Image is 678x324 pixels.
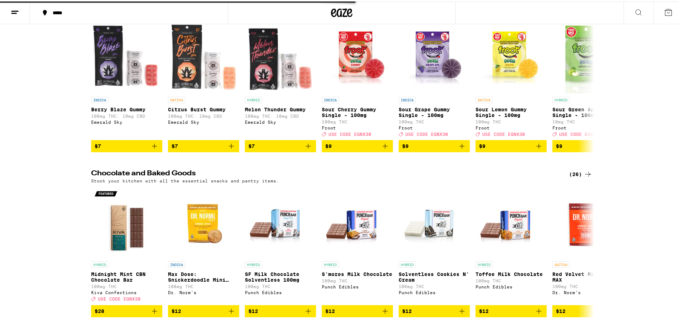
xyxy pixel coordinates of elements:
a: Open page for Midnight Mint CBN Chocolate Bar from Kiva Confections [91,185,162,303]
a: Open page for Sour Lemon Gummy Single - 100mg from Froot [475,21,547,139]
span: $12 [402,307,412,313]
span: USE CODE EQNX30 [482,131,525,135]
p: INDICA [399,95,416,102]
a: Open page for Max Dose: Snickerdoodle Mini Cookie - Indica from Dr. Norm's [168,185,239,303]
span: $7 [95,142,101,148]
div: Punch Edibles [322,283,393,288]
img: Froot - Sour Cherry Gummy Single - 100mg [322,21,393,92]
span: $12 [556,307,566,313]
img: Froot - Sour Grape Gummy Single - 100mg [399,21,470,92]
p: Max Dose: Snickerdoodle Mini Cookie - Indica [168,270,239,281]
p: 100mg THC: 10mg CBD [91,112,162,117]
button: Add to bag [91,139,162,151]
span: $12 [172,307,181,313]
p: SATIVA [475,95,493,102]
img: Kiva Confections - Midnight Mint CBN Chocolate Bar [91,185,162,256]
p: 100mg THC [399,118,470,123]
div: Froot [322,124,393,129]
h2: Chocolate and Baked Goods [91,169,557,177]
img: Emerald Sky - Citrus Burst Gummy [168,21,239,92]
img: Froot - Sour Green Apple Gummy Single - 100mg [552,21,624,92]
a: Open page for Sour Green Apple Gummy Single - 100mg from Froot [552,21,624,139]
span: $28 [95,307,104,313]
button: Add to bag [322,304,393,316]
span: $12 [248,307,258,313]
a: Open page for S'mores Milk Chocolate from Punch Edibles [322,185,393,303]
button: Add to bag [552,139,624,151]
p: Toffee Milk Chocolate [475,270,547,276]
p: Sour Lemon Gummy Single - 100mg [475,105,547,117]
p: 100mg THC [399,283,470,287]
a: Open page for Sour Cherry Gummy Single - 100mg from Froot [322,21,393,139]
button: Add to bag [322,139,393,151]
div: Dr. Norm's [168,289,239,293]
img: Punch Edibles - SF Milk Chocolate Solventless 100mg [245,185,316,256]
div: Froot [475,124,547,129]
div: Kiva Confections [91,289,162,293]
p: HYBRID [552,95,569,102]
div: Emerald Sky [245,118,316,123]
a: Open page for Red Velvet Mini Cookie MAX from Dr. Norm's [552,185,624,303]
p: Stock your kitchen with all the essential snacks and pantry items. [91,177,279,182]
p: SF Milk Chocolate Solventless 100mg [245,270,316,281]
p: HYBRID [399,260,416,266]
p: 100mg THC [91,283,162,287]
span: $9 [325,142,332,148]
p: HYBRID [475,260,493,266]
span: $7 [172,142,178,148]
p: INDICA [322,95,339,102]
div: Emerald Sky [91,118,162,123]
p: INDICA [91,95,108,102]
p: S'mores Milk Chocolate [322,270,393,276]
p: Berry Blaze Gummy [91,105,162,111]
span: $12 [479,307,489,313]
p: 100mg THC: 10mg CBD [245,112,316,117]
span: $9 [479,142,485,148]
button: Add to bag [475,139,547,151]
a: Open page for Sour Grape Gummy Single - 100mg from Froot [399,21,470,139]
p: 100mg THC: 10mg CBD [168,112,239,117]
span: $7 [248,142,255,148]
p: 100mg THC [322,118,393,123]
span: USE CODE EQNX30 [405,131,448,135]
p: 10mg THC [552,118,624,123]
p: Solventless Cookies N' Cream [399,270,470,281]
span: USE CODE EQNX30 [98,296,141,300]
p: Midnight Mint CBN Chocolate Bar [91,270,162,281]
p: 100mg THC [475,277,547,282]
span: Hi. Need any help? [4,5,51,11]
div: Froot [552,124,624,129]
button: Add to bag [245,304,316,316]
p: Sour Grape Gummy Single - 100mg [399,105,470,117]
p: SATIVA [168,95,185,102]
p: HYBRID [245,95,262,102]
p: 108mg THC [168,283,239,287]
div: Froot [399,124,470,129]
p: HYBRID [91,260,108,266]
span: USE CODE EQNX30 [559,131,602,135]
p: Citrus Burst Gummy [168,105,239,111]
img: Froot - Sour Lemon Gummy Single - 100mg [475,21,547,92]
button: Add to bag [168,304,239,316]
p: 100mg THC [322,277,393,282]
a: Open page for Citrus Burst Gummy from Emerald Sky [168,21,239,139]
img: Punch Edibles - Toffee Milk Chocolate [475,185,547,256]
p: Sour Green Apple Gummy Single - 100mg [552,105,624,117]
div: Punch Edibles [399,289,470,293]
button: Add to bag [91,304,162,316]
button: Add to bag [245,139,316,151]
a: Open page for Melon Thunder Gummy from Emerald Sky [245,21,316,139]
button: Add to bag [168,139,239,151]
p: HYBRID [322,260,339,266]
p: 100mg THC [552,283,624,287]
img: Dr. Norm's - Max Dose: Snickerdoodle Mini Cookie - Indica [168,185,239,256]
p: Sour Cherry Gummy Single - 100mg [322,105,393,117]
img: Punch Edibles - Solventless Cookies N' Cream [399,185,470,256]
div: Punch Edibles [245,289,316,293]
button: Add to bag [475,304,547,316]
img: Punch Edibles - S'mores Milk Chocolate [322,185,393,256]
p: SATIVA [552,260,569,266]
img: Dr. Norm's - Red Velvet Mini Cookie MAX [552,185,624,256]
a: (26) [569,169,592,177]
